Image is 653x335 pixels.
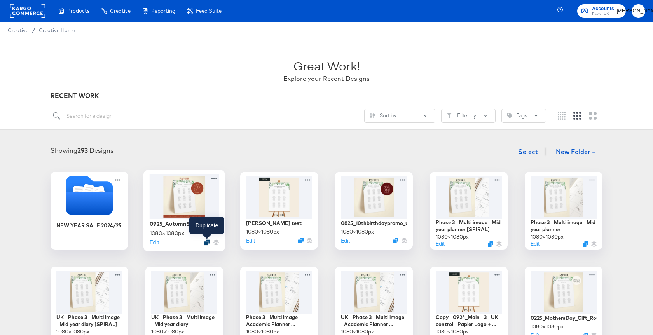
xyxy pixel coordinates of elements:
[364,109,435,123] button: SlidersSort by
[441,109,496,123] button: FilterFilter by
[51,172,128,250] div: NEW YEAR SALE 2024/25
[51,176,128,215] svg: Folder
[110,8,131,14] span: Creative
[335,172,413,250] div: 0825_10thbirthdaypromo_upto30%1080×1080pxEditDuplicate
[341,237,350,244] button: Edit
[488,241,493,247] svg: Duplicate
[531,233,564,241] div: 1080 × 1080 px
[370,113,375,118] svg: Sliders
[501,109,546,123] button: TagTags
[28,27,39,33] span: /
[393,238,398,243] svg: Duplicate
[507,113,512,118] svg: Tag
[573,112,581,120] svg: Medium grid
[577,4,626,18] button: AccountsPapier UK
[341,220,407,227] div: 0825_10thbirthdaypromo_upto30%
[196,8,222,14] span: Feed Suite
[56,222,122,229] div: NEW YEAR SALE 2024/25
[583,241,588,247] svg: Duplicate
[430,172,508,250] div: Phase 3 - Multi image - Mid year planner [SPIRAL]1080×1080pxEditDuplicate
[436,314,502,328] div: Copy - 0924_Main - 3 - UK control - Papier Logo + Price £
[531,314,597,322] div: 0225_MothersDay_Gift_Roundel
[436,219,502,233] div: Phase 3 - Multi image - Mid year planner [SPIRAL]
[558,112,566,120] svg: Small grid
[341,228,374,236] div: 1080 × 1080 px
[632,4,645,18] button: [PERSON_NAME]
[246,314,312,328] div: Phase 3 - Multi image - Academic Planner [SPIRAL]
[592,11,614,17] span: Papier UK
[589,112,597,120] svg: Large grid
[549,145,602,160] button: New Folder +
[77,147,88,154] strong: 293
[341,314,407,328] div: UK - Phase 3 - Multi image - Academic Planner [SPIRAL]
[531,323,564,330] div: 1080 × 1080 px
[525,172,602,250] div: Phase 3 - Multi image - Mid year planner1080×1080pxEditDuplicate
[151,314,217,328] div: UK - Phase 3 - Multi image - Mid year diary
[592,5,614,13] span: Accounts
[39,27,75,33] a: Creative Home
[531,219,597,233] div: Phase 3 - Multi image - Mid year planner
[51,109,204,123] input: Search for a design
[246,228,279,236] div: 1080 × 1080 px
[8,27,28,33] span: Creative
[51,91,602,100] div: RECENT WORK
[298,238,304,243] svg: Duplicate
[635,7,642,16] span: [PERSON_NAME]
[447,113,452,118] svg: Filter
[150,238,159,246] button: Edit
[51,146,113,155] div: Showing Designs
[246,220,302,227] div: [PERSON_NAME] test
[67,8,89,14] span: Products
[150,229,184,237] div: 1080 × 1080 px
[293,58,360,74] div: Great Work!
[204,239,210,245] svg: Duplicate
[518,146,538,157] span: Select
[151,8,175,14] span: Reporting
[515,144,541,159] button: Select
[283,74,370,83] div: Explore your Recent Designs
[150,220,219,227] div: 0925_AutumnSale_20%OFF_Sitewide_Version1
[240,172,318,250] div: [PERSON_NAME] test1080×1080pxEditDuplicate
[531,240,540,248] button: Edit
[436,233,469,241] div: 1080 × 1080 px
[436,240,445,248] button: Edit
[143,170,225,251] div: 0925_AutumnSale_20%OFF_Sitewide_Version11080×1080pxEditDuplicate
[246,237,255,244] button: Edit
[56,314,122,328] div: UK - Phase 3 - Multi image - Mid year diary [SPIRAL]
